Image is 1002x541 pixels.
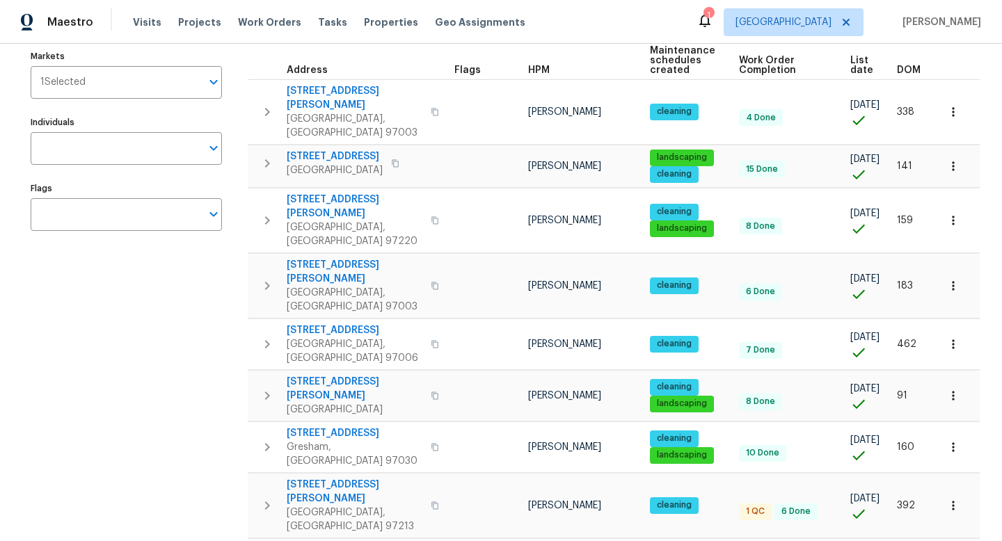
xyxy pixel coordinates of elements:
span: 4 Done [740,112,781,124]
span: [GEOGRAPHIC_DATA], [GEOGRAPHIC_DATA] 97006 [287,337,422,365]
span: cleaning [651,433,697,444]
span: [STREET_ADDRESS][PERSON_NAME] [287,375,422,403]
span: [GEOGRAPHIC_DATA], [GEOGRAPHIC_DATA] 97213 [287,506,422,533]
span: 462 [897,339,916,349]
span: [DATE] [850,435,880,445]
span: cleaning [651,206,697,218]
span: [STREET_ADDRESS] [287,426,422,440]
span: [STREET_ADDRESS][PERSON_NAME] [287,193,422,220]
span: [GEOGRAPHIC_DATA], [GEOGRAPHIC_DATA] 97003 [287,286,422,314]
span: [DATE] [850,100,880,110]
span: [PERSON_NAME] [528,501,601,510]
span: 392 [897,501,915,510]
span: [DATE] [850,274,880,284]
span: Maestro [47,15,93,29]
span: [GEOGRAPHIC_DATA] [287,403,422,417]
span: Maintenance schedules created [650,46,715,75]
span: [GEOGRAPHIC_DATA], [GEOGRAPHIC_DATA] 97220 [287,220,422,248]
span: 10 Done [740,447,785,459]
span: [PERSON_NAME] [528,107,601,117]
span: Properties [364,15,418,29]
span: 141 [897,161,912,171]
span: Work Order Completion [739,56,827,75]
span: cleaning [651,168,697,180]
span: cleaning [651,338,697,350]
span: [DATE] [850,384,880,394]
span: [PERSON_NAME] [528,161,601,171]
span: [STREET_ADDRESS] [287,323,422,337]
span: [PERSON_NAME] [528,339,601,349]
span: landscaping [651,449,713,461]
div: 1 [703,8,713,22]
span: Visits [133,15,161,29]
span: 91 [897,391,907,401]
span: List date [850,56,873,75]
span: 160 [897,442,914,452]
button: Open [204,138,223,158]
span: 6 Done [776,506,816,517]
span: Projects [178,15,221,29]
span: Tasks [318,17,347,27]
span: 183 [897,281,913,291]
span: [STREET_ADDRESS][PERSON_NAME] [287,258,422,286]
span: Flags [454,65,481,75]
span: [STREET_ADDRESS][PERSON_NAME] [287,478,422,506]
span: 7 Done [740,344,781,356]
span: [STREET_ADDRESS][PERSON_NAME] [287,84,422,112]
span: [PERSON_NAME] [528,391,601,401]
span: cleaning [651,381,697,393]
button: Open [204,204,223,224]
span: cleaning [651,280,697,291]
span: 159 [897,216,913,225]
span: [PERSON_NAME] [897,15,981,29]
span: 1 QC [740,506,770,517]
span: cleaning [651,106,697,118]
span: landscaping [651,223,713,234]
span: [GEOGRAPHIC_DATA] [287,163,383,177]
span: landscaping [651,398,713,410]
span: 8 Done [740,220,781,232]
label: Markets [31,52,222,60]
span: landscaping [651,152,713,163]
span: [DATE] [850,494,880,503]
span: 1 Selected [40,76,86,88]
span: [DATE] [850,332,880,342]
span: cleaning [651,499,697,511]
span: 6 Done [740,286,781,298]
span: [DATE] [850,154,880,164]
span: [DATE] [850,209,880,218]
span: Geo Assignments [435,15,525,29]
span: 8 Done [740,396,781,407]
span: [PERSON_NAME] [528,281,601,291]
label: Flags [31,184,222,193]
span: [GEOGRAPHIC_DATA], [GEOGRAPHIC_DATA] 97003 [287,112,422,140]
span: [PERSON_NAME] [528,216,601,225]
span: Work Orders [238,15,301,29]
span: [PERSON_NAME] [528,442,601,452]
span: [STREET_ADDRESS] [287,150,383,163]
span: 15 Done [740,163,784,175]
span: [GEOGRAPHIC_DATA] [735,15,832,29]
button: Open [204,72,223,92]
span: DOM [897,65,921,75]
span: 338 [897,107,914,117]
span: HPM [528,65,550,75]
span: Gresham, [GEOGRAPHIC_DATA] 97030 [287,440,422,468]
label: Individuals [31,118,222,127]
span: Address [287,65,328,75]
